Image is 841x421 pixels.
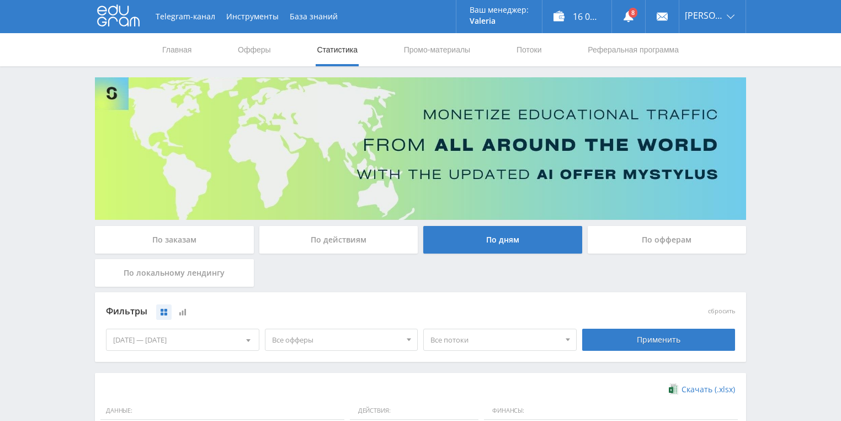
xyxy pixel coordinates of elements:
[95,259,254,287] div: По локальному лендингу
[403,33,471,66] a: Промо-материалы
[669,384,735,395] a: Скачать (.xlsx)
[682,385,735,394] span: Скачать (.xlsx)
[350,402,478,420] span: Действия:
[430,329,560,350] span: Все потоки
[587,33,680,66] a: Реферальная программа
[95,77,746,220] img: Banner
[100,402,344,420] span: Данные:
[423,226,582,254] div: По дням
[272,329,401,350] span: Все офферы
[237,33,272,66] a: Офферы
[316,33,359,66] a: Статистика
[484,402,738,420] span: Финансы:
[708,308,735,315] button: сбросить
[669,383,678,394] img: xlsx
[582,329,736,351] div: Применить
[515,33,543,66] a: Потоки
[106,303,577,320] div: Фильтры
[259,226,418,254] div: По действиям
[685,11,723,20] span: [PERSON_NAME]
[470,17,529,25] p: Valeria
[588,226,747,254] div: По офферам
[161,33,193,66] a: Главная
[470,6,529,14] p: Ваш менеджер:
[107,329,259,350] div: [DATE] — [DATE]
[95,226,254,254] div: По заказам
